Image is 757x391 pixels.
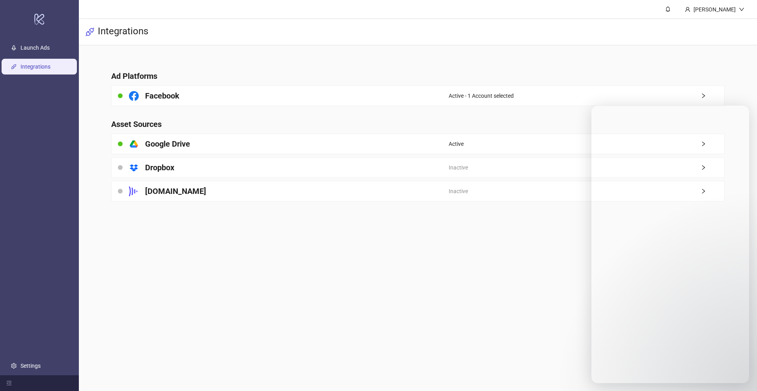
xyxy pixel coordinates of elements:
[449,140,464,148] span: Active
[6,380,12,386] span: menu-fold
[665,6,671,12] span: bell
[21,45,50,51] a: Launch Ads
[145,162,174,173] h4: Dropbox
[685,7,690,12] span: user
[111,134,725,154] a: Google DriveActiveright
[449,187,468,195] span: Inactive
[111,157,725,178] a: DropboxInactiveright
[111,71,725,82] h4: Ad Platforms
[449,163,468,172] span: Inactive
[145,186,206,197] h4: [DOMAIN_NAME]
[449,91,514,100] span: Active - 1 Account selected
[111,181,725,201] a: [DOMAIN_NAME]Inactiveright
[129,186,139,196] svg: Frame.io Logo
[145,90,179,101] h4: Facebook
[591,106,749,383] iframe: Intercom live chat
[111,119,725,130] h4: Asset Sources
[145,138,190,149] h4: Google Drive
[21,63,50,70] a: Integrations
[690,5,739,14] div: [PERSON_NAME]
[701,93,724,99] span: right
[98,25,148,39] h3: Integrations
[21,363,41,369] a: Settings
[739,7,744,12] span: down
[85,27,95,37] span: api
[111,86,725,106] a: FacebookActive - 1 Account selectedright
